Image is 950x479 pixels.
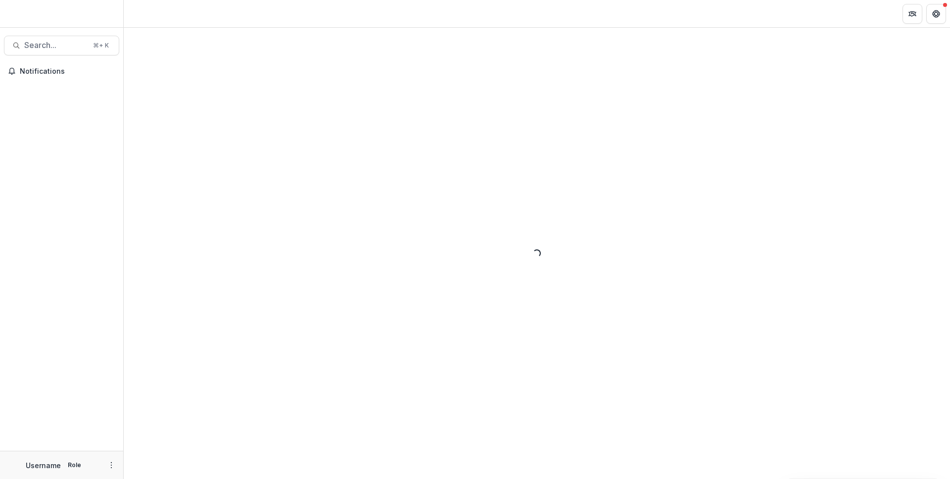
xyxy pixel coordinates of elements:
span: Notifications [20,67,115,76]
span: Search... [24,41,87,50]
div: ⌘ + K [91,40,111,51]
button: Partners [902,4,922,24]
p: Username [26,460,61,471]
button: Get Help [926,4,946,24]
button: Search... [4,36,119,55]
button: Notifications [4,63,119,79]
button: More [105,459,117,471]
p: Role [65,461,84,470]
